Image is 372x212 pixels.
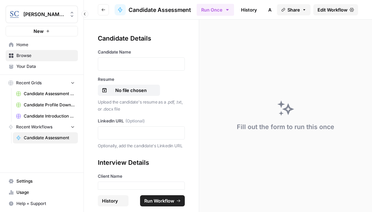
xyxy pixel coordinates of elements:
[16,52,75,59] span: Browse
[24,102,75,108] span: Candidate Profile Download Sheet
[287,6,300,13] span: Share
[13,88,78,99] a: Candidate Assessment Download Sheet
[16,124,52,130] span: Recent Workflows
[98,85,160,96] button: No file chosen
[144,197,174,204] span: Run Workflow
[6,176,78,187] a: Settings
[98,99,185,112] p: Upload the candidate's resume as a .pdf, .txt, or .docx file
[6,78,78,88] button: Recent Grids
[13,132,78,143] a: Candidate Assessment
[8,8,21,21] img: Stanton Chase Nashville Logo
[6,122,78,132] button: Recent Workflows
[264,4,293,15] a: Analytics
[34,28,44,35] span: New
[109,87,153,94] p: No file chosen
[6,6,78,23] button: Workspace: Stanton Chase Nashville
[98,173,185,179] label: Client Name
[237,4,261,15] a: History
[98,118,185,124] label: LinkedIn URL
[115,4,191,15] a: Candidate Assessment
[98,142,185,149] p: Optionally, add the candidate's Linkedin URL
[98,76,185,83] label: Resume
[98,49,185,55] label: Candidate Name
[98,195,129,206] button: History
[6,39,78,50] a: Home
[24,113,75,119] span: Candidate Introduction Download Sheet
[318,6,348,13] span: Edit Workflow
[16,189,75,196] span: Usage
[313,4,358,15] a: Edit Workflow
[16,42,75,48] span: Home
[129,6,191,14] span: Candidate Assessment
[23,11,66,18] span: [PERSON_NAME] [GEOGRAPHIC_DATA]
[6,26,78,36] button: New
[6,61,78,72] a: Your Data
[13,99,78,111] a: Candidate Profile Download Sheet
[16,178,75,184] span: Settings
[140,195,185,206] button: Run Workflow
[16,63,75,70] span: Your Data
[102,197,118,204] span: History
[13,111,78,122] a: Candidate Introduction Download Sheet
[197,4,234,16] button: Run Once
[24,91,75,97] span: Candidate Assessment Download Sheet
[277,4,311,15] button: Share
[6,50,78,61] a: Browse
[24,135,75,141] span: Candidate Assessment
[237,122,334,132] div: Fill out the form to run this once
[98,158,185,168] div: Interview Details
[6,187,78,198] a: Usage
[16,80,42,86] span: Recent Grids
[16,200,75,207] span: Help + Support
[125,118,145,124] span: (Optional)
[6,198,78,209] button: Help + Support
[98,34,185,43] div: Candidate Details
